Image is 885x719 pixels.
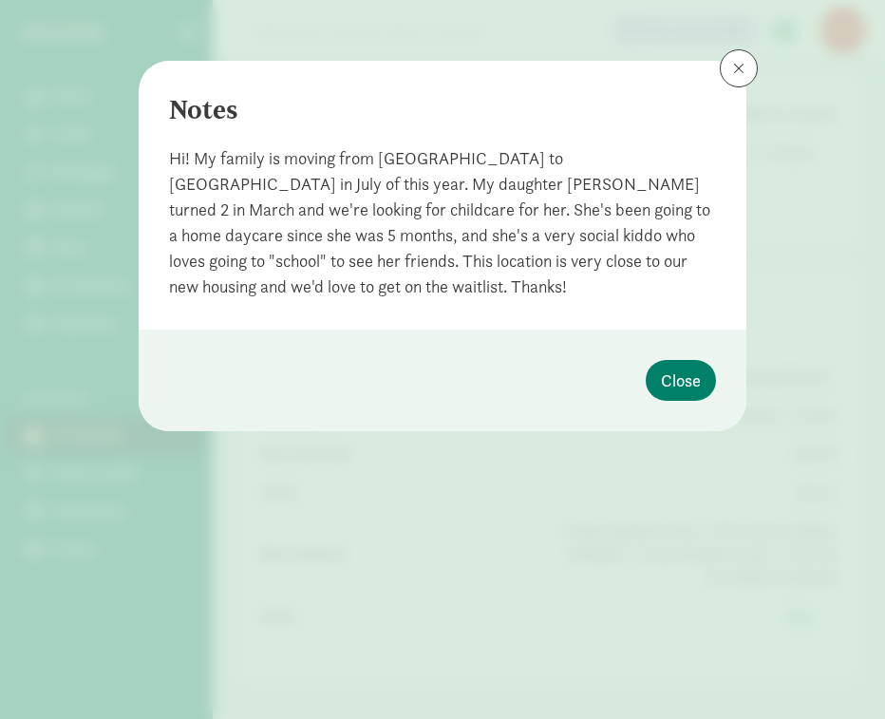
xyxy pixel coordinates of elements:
[169,91,716,130] div: Notes
[790,628,885,719] iframe: Chat Widget
[169,145,716,299] div: Hi! My family is moving from [GEOGRAPHIC_DATA] to [GEOGRAPHIC_DATA] in July of this year. My daug...
[646,360,716,401] button: Close
[661,368,701,393] span: Close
